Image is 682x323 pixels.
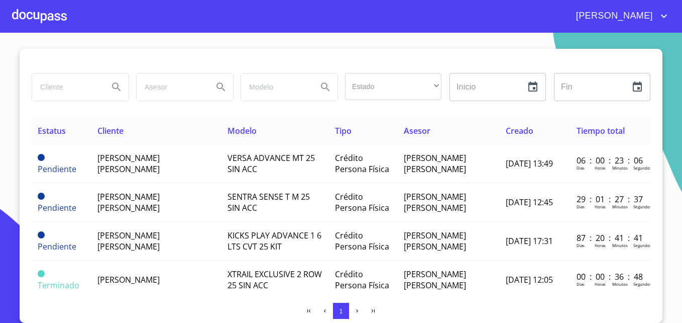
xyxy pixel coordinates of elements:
p: 06 : 00 : 23 : 06 [577,155,644,166]
span: Crédito Persona Física [335,269,389,291]
p: Minutos [612,243,628,248]
p: Segundos [633,204,652,209]
span: XTRAIL EXCLUSIVE 2 ROW 25 SIN ACC [228,269,322,291]
input: search [32,73,100,101]
span: Estatus [38,125,66,136]
p: 00 : 00 : 36 : 48 [577,271,644,282]
span: Cliente [97,125,124,136]
span: VERSA ADVANCE MT 25 SIN ACC [228,152,315,175]
span: Terminado [38,280,79,291]
div: ​ [345,73,441,100]
span: Pendiente [38,241,76,252]
span: Crédito Persona Física [335,230,389,252]
span: SENTRA SENSE T M 25 SIN ACC [228,191,310,213]
span: [DATE] 17:31 [506,235,553,247]
span: [DATE] 12:05 [506,274,553,285]
p: Segundos [633,165,652,171]
p: Dias [577,204,585,209]
p: Segundos [633,281,652,287]
button: Search [209,75,233,99]
span: [PERSON_NAME] [PERSON_NAME] [404,230,466,252]
span: Pendiente [38,154,45,161]
p: Minutos [612,165,628,171]
span: Pendiente [38,202,76,213]
span: Creado [506,125,533,136]
p: Horas [595,204,606,209]
p: Dias [577,243,585,248]
span: [PERSON_NAME] [PERSON_NAME] [97,230,160,252]
span: Pendiente [38,231,45,238]
p: Horas [595,165,606,171]
p: Minutos [612,204,628,209]
span: Pendiente [38,164,76,175]
p: Horas [595,243,606,248]
p: Minutos [612,281,628,287]
p: 29 : 01 : 27 : 37 [577,194,644,205]
span: [PERSON_NAME] [PERSON_NAME] [404,152,466,175]
span: 1 [339,307,343,315]
span: Tiempo total [577,125,625,136]
span: [PERSON_NAME] [PERSON_NAME] [404,191,466,213]
p: 87 : 20 : 41 : 41 [577,232,644,244]
span: [PERSON_NAME] [PERSON_NAME] [404,269,466,291]
span: Tipo [335,125,352,136]
span: Modelo [228,125,257,136]
p: Segundos [633,243,652,248]
input: search [241,73,309,101]
span: [PERSON_NAME] [PERSON_NAME] [97,152,160,175]
span: [PERSON_NAME] [97,274,160,285]
p: Horas [595,281,606,287]
span: [PERSON_NAME] [569,8,658,24]
input: search [137,73,205,101]
button: 1 [333,303,349,319]
span: [DATE] 13:49 [506,158,553,169]
button: account of current user [569,8,670,24]
span: Terminado [38,270,45,277]
p: Dias [577,281,585,287]
span: Pendiente [38,193,45,200]
button: Search [313,75,337,99]
button: Search [104,75,129,99]
span: Crédito Persona Física [335,191,389,213]
span: Crédito Persona Física [335,152,389,175]
span: [PERSON_NAME] [PERSON_NAME] [97,191,160,213]
span: Asesor [404,125,430,136]
span: KICKS PLAY ADVANCE 1 6 LTS CVT 25 KIT [228,230,321,252]
span: [DATE] 12:45 [506,197,553,208]
p: Dias [577,165,585,171]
